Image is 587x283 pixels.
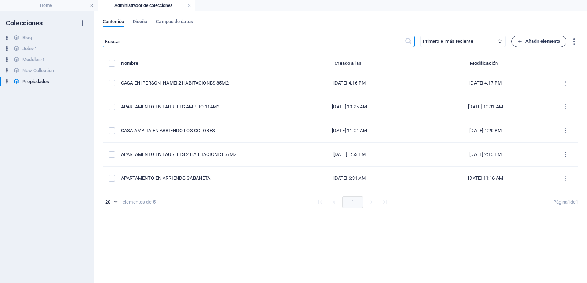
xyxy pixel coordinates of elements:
th: Creado a las [281,59,418,71]
div: Página de [553,199,578,205]
nav: pagination navigation [313,196,392,208]
th: Modificación [418,59,554,71]
div: elementos de [123,199,152,205]
button: Añadir elemento [511,36,567,47]
span: Contenido [103,17,124,27]
strong: 1 [576,199,578,205]
div: [DATE] 4:17 PM [423,80,548,86]
h6: Jobs-1 [22,44,37,53]
h6: Modules-1 [22,55,45,64]
h6: New Collection [22,66,54,75]
div: [DATE] 6:31 AM [287,175,412,182]
input: Buscar [103,36,405,47]
div: [DATE] 10:31 AM [423,104,548,110]
th: Nombre [121,59,281,71]
h6: Propiedades [22,77,49,86]
div: [DATE] 11:16 AM [423,175,548,182]
div: CASA AMPLIA EN ARRIENDO LOS COLORES [121,127,276,134]
h6: Colecciones [6,19,43,27]
div: CASA EN BELÉN ROSALES 2 HABITACIONES 85M2 [121,80,276,86]
div: APARTAMENTO EN ARRIENDO SABANETA [121,175,276,182]
strong: 1 [568,199,570,205]
div: [DATE] 10:25 AM [287,104,412,110]
div: APARTAMENTO EN LAURELES AMPLIO 114M2 [121,104,276,110]
h4: Administrador de colecciones [98,1,195,10]
div: 20 [103,199,120,205]
div: [DATE] 4:16 PM [287,80,412,86]
div: [DATE] 2:15 PM [423,151,548,158]
table: items list [103,59,578,190]
strong: 5 [153,199,156,205]
div: [DATE] 1:53 PM [287,151,412,158]
span: Añadir elemento [518,37,561,46]
div: [DATE] 4:20 PM [423,127,548,134]
div: [DATE] 11:04 AM [287,127,412,134]
i: Crear colección [78,19,87,27]
button: page 1 [342,196,363,208]
span: Campos de datos [156,17,193,27]
span: Diseño [133,17,147,27]
h6: Blog [22,33,32,42]
div: APARTAMENTO EN LAURELES 2 HABITACIONES 57M2 [121,151,276,158]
